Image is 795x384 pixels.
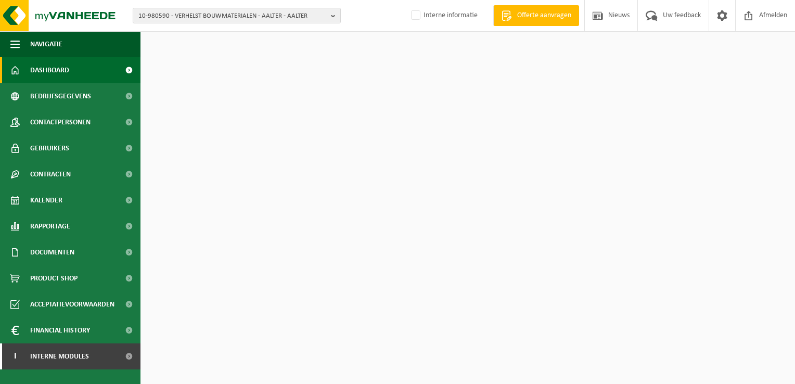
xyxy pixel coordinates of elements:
[409,8,478,23] label: Interne informatie
[30,343,89,369] span: Interne modules
[30,83,91,109] span: Bedrijfsgegevens
[30,57,69,83] span: Dashboard
[30,317,90,343] span: Financial History
[133,8,341,23] button: 10-980590 - VERHELST BOUWMATERIALEN - AALTER - AALTER
[30,291,114,317] span: Acceptatievoorwaarden
[30,239,74,265] span: Documenten
[30,31,62,57] span: Navigatie
[30,187,62,213] span: Kalender
[30,265,78,291] span: Product Shop
[30,135,69,161] span: Gebruikers
[138,8,327,24] span: 10-980590 - VERHELST BOUWMATERIALEN - AALTER - AALTER
[515,10,574,21] span: Offerte aanvragen
[30,109,91,135] span: Contactpersonen
[30,213,70,239] span: Rapportage
[30,161,71,187] span: Contracten
[493,5,579,26] a: Offerte aanvragen
[10,343,20,369] span: I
